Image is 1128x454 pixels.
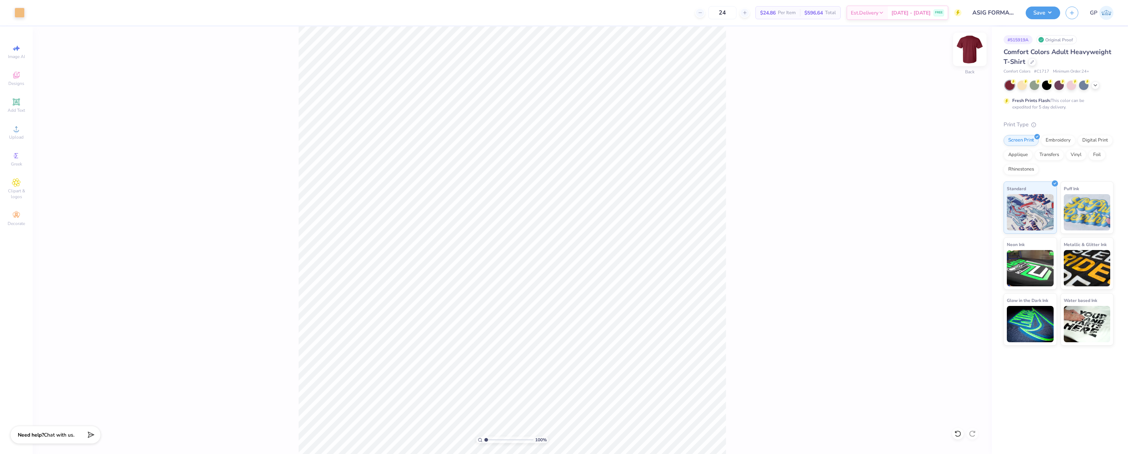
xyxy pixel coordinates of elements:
[1004,69,1030,75] span: Comfort Colors
[965,69,975,75] div: Back
[1064,241,1107,248] span: Metallic & Glitter Ink
[825,9,836,17] span: Total
[760,9,776,17] span: $24.86
[11,161,22,167] span: Greek
[955,35,984,64] img: Back
[1064,250,1111,286] img: Metallic & Glitter Ink
[1004,48,1111,66] span: Comfort Colors Adult Heavyweight T-Shirt
[8,81,24,86] span: Designs
[1078,135,1113,146] div: Digital Print
[778,9,796,17] span: Per Item
[1007,296,1048,304] span: Glow in the Dark Ink
[1004,135,1039,146] div: Screen Print
[891,9,931,17] span: [DATE] - [DATE]
[1064,194,1111,230] img: Puff Ink
[1090,6,1113,20] a: GP
[1064,296,1097,304] span: Water based Ink
[1034,69,1049,75] span: # C1717
[1012,98,1051,103] strong: Fresh Prints Flash:
[967,5,1020,20] input: Untitled Design
[8,107,25,113] span: Add Text
[1053,69,1089,75] span: Minimum Order: 24 +
[708,6,737,19] input: – –
[1064,185,1079,192] span: Puff Ink
[1036,35,1077,44] div: Original Proof
[1007,194,1054,230] img: Standard
[1004,164,1039,175] div: Rhinestones
[1004,35,1033,44] div: # 515919A
[1007,306,1054,342] img: Glow in the Dark Ink
[535,437,547,443] span: 100 %
[1007,185,1026,192] span: Standard
[44,431,74,438] span: Chat with us.
[1066,150,1086,160] div: Vinyl
[1099,6,1113,20] img: Germaine Penalosa
[1004,120,1113,129] div: Print Type
[8,54,25,60] span: Image AI
[1007,241,1025,248] span: Neon Ink
[4,188,29,200] span: Clipart & logos
[8,221,25,226] span: Decorate
[1035,150,1064,160] div: Transfers
[1004,150,1033,160] div: Applique
[1007,250,1054,286] img: Neon Ink
[1012,97,1102,110] div: This color can be expedited for 5 day delivery.
[1041,135,1075,146] div: Embroidery
[1088,150,1106,160] div: Foil
[935,10,943,15] span: FREE
[9,134,24,140] span: Upload
[1090,9,1098,17] span: GP
[1064,306,1111,342] img: Water based Ink
[851,9,878,17] span: Est. Delivery
[18,431,44,438] strong: Need help?
[804,9,823,17] span: $596.64
[1026,7,1060,19] button: Save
